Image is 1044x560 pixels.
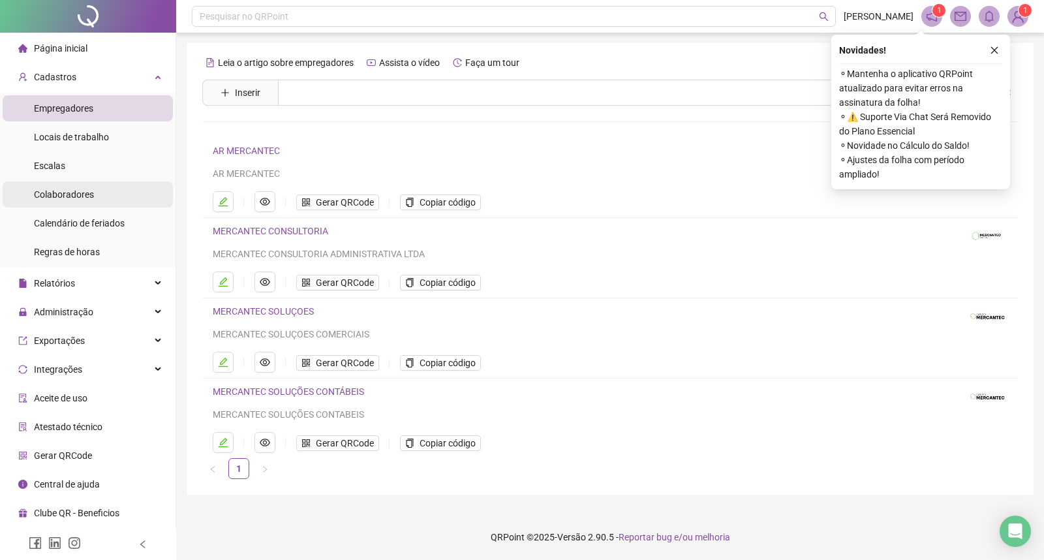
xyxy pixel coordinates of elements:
span: Copiar código [420,275,476,290]
img: logo [968,303,1007,328]
span: Integrações [34,364,82,375]
img: logo [968,223,1007,248]
span: edit [218,437,228,448]
span: Reportar bug e/ou melhoria [619,532,730,542]
button: Copiar código [400,355,481,371]
span: ⚬ Ajustes da folha com período ampliado! [839,153,1002,181]
span: notification [926,10,938,22]
span: Central de ajuda [34,479,100,490]
span: 1 [1023,6,1028,15]
span: Novidades ! [839,43,886,57]
span: search [819,12,829,22]
span: user-add [18,72,27,82]
button: Gerar QRCode [296,194,379,210]
span: qrcode [301,358,311,367]
span: info-circle [18,480,27,489]
span: mail [955,10,966,22]
span: Leia o artigo sobre empregadores [218,57,354,68]
span: eye [260,437,270,448]
span: audit [18,394,27,403]
span: youtube [367,58,376,67]
span: Calendário de feriados [34,218,125,228]
span: facebook [29,537,42,550]
div: MERCANTEC CONSULTORIA ADMINISTRATIVA LTDA [213,247,953,261]
button: Copiar código [400,275,481,290]
span: Gerar QRCode [316,356,374,370]
button: left [202,458,223,479]
span: qrcode [301,278,311,287]
span: [PERSON_NAME] [844,9,913,23]
span: eye [260,196,270,207]
span: linkedin [48,537,61,550]
a: MERCANTEC SOLUÇOES [213,306,314,317]
span: ⚬ Novidade no Cálculo do Saldo! [839,138,1002,153]
footer: QRPoint © 2025 - 2.90.5 - [176,514,1044,560]
span: export [18,336,27,345]
span: eye [260,277,270,287]
span: Copiar código [420,436,476,450]
span: Copiar código [420,195,476,210]
span: Gerar QRCode [316,275,374,290]
button: Copiar código [400,194,481,210]
button: Copiar código [400,435,481,451]
sup: Atualize o seu contato no menu Meus Dados [1019,4,1032,17]
li: 1 [228,458,249,479]
span: file [18,279,27,288]
span: Regras de horas [34,247,100,257]
span: eye [260,357,270,367]
span: Página inicial [34,43,87,54]
span: close [990,46,999,55]
img: 21729 [1008,7,1028,26]
div: Open Intercom Messenger [1000,516,1031,547]
a: 1 [229,459,249,478]
span: copy [405,358,414,367]
span: copy [405,278,414,287]
button: right [254,458,275,479]
span: qrcode [301,439,311,448]
span: solution [18,422,27,431]
span: edit [218,357,228,367]
div: AR MERCANTEC [213,166,953,181]
span: edit [218,196,228,207]
span: Cadastros [34,72,76,82]
span: 1 [937,6,942,15]
span: Clube QR - Beneficios [34,508,119,518]
span: bell [983,10,995,22]
span: left [138,540,147,549]
li: Próxima página [254,458,275,479]
span: instagram [68,537,81,550]
span: Assista o vídeo [379,57,440,68]
span: Exportações [34,335,85,346]
span: Faça um tour [465,57,519,68]
span: qrcode [18,451,27,460]
span: sync [18,365,27,374]
div: MERCANTEC SOLUÇÕES CONTABEIS [213,407,953,422]
span: copy [405,198,414,207]
a: MERCANTEC CONSULTORIA [213,226,328,236]
span: Copiar código [420,356,476,370]
span: file-text [206,58,215,67]
span: gift [18,508,27,518]
span: copy [405,439,414,448]
span: ⚬ ⚠️ Suporte Via Chat Será Removido do Plano Essencial [839,110,1002,138]
span: Versão [557,532,586,542]
button: Gerar QRCode [296,355,379,371]
span: right [261,465,269,473]
span: home [18,44,27,53]
span: Gerar QRCode [316,195,374,210]
span: Administração [34,307,93,317]
a: MERCANTEC SOLUÇÕES CONTÁBEIS [213,386,364,397]
span: Empregadores [34,103,93,114]
span: history [453,58,462,67]
span: lock [18,307,27,317]
span: left [209,465,217,473]
span: Atestado técnico [34,422,102,432]
span: qrcode [301,198,311,207]
sup: 1 [932,4,945,17]
span: edit [218,277,228,287]
span: Escalas [34,161,65,171]
span: Relatórios [34,278,75,288]
span: Inserir [235,86,260,100]
span: Colaboradores [34,189,94,200]
button: Gerar QRCode [296,435,379,451]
